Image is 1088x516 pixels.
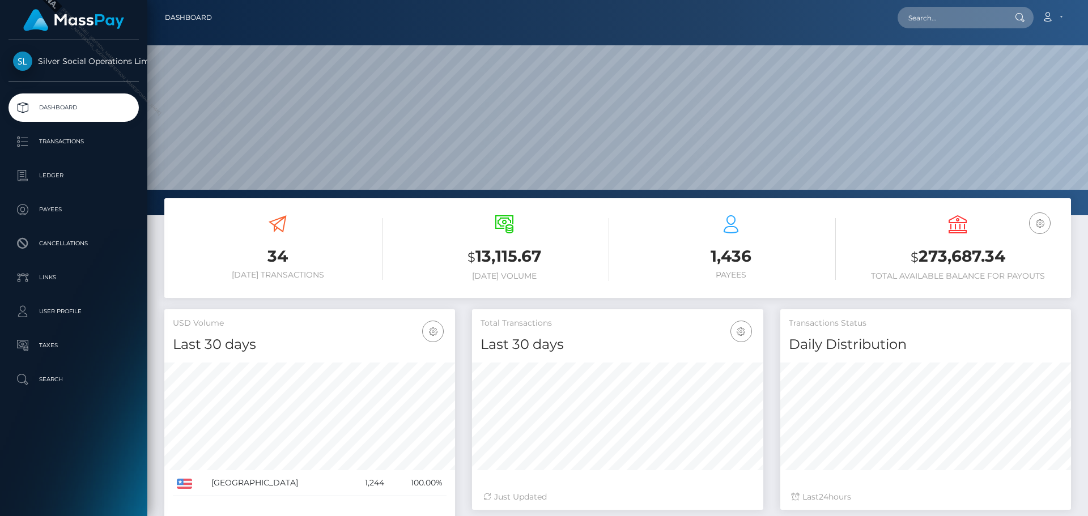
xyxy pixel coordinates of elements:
[911,249,919,265] small: $
[789,335,1062,355] h4: Daily Distribution
[8,331,139,360] a: Taxes
[13,371,134,388] p: Search
[626,270,836,280] h6: Payees
[853,245,1062,268] h3: 273,687.34
[8,229,139,258] a: Cancellations
[399,271,609,281] h6: [DATE] Volume
[481,318,754,329] h5: Total Transactions
[8,365,139,394] a: Search
[481,335,754,355] h4: Last 30 days
[8,127,139,156] a: Transactions
[853,271,1062,281] h6: Total Available Balance for Payouts
[8,297,139,326] a: User Profile
[13,337,134,354] p: Taxes
[13,52,32,71] img: Silver Social Operations Limited
[13,303,134,320] p: User Profile
[8,56,139,66] span: Silver Social Operations Limited
[792,491,1060,503] div: Last hours
[8,161,139,190] a: Ledger
[8,195,139,224] a: Payees
[13,167,134,184] p: Ledger
[13,99,134,116] p: Dashboard
[23,9,124,31] img: MassPay Logo
[8,93,139,122] a: Dashboard
[13,269,134,286] p: Links
[173,270,382,280] h6: [DATE] Transactions
[399,245,609,268] h3: 13,115.67
[173,245,382,267] h3: 34
[898,7,1004,28] input: Search...
[467,249,475,265] small: $
[165,6,212,29] a: Dashboard
[789,318,1062,329] h5: Transactions Status
[8,263,139,292] a: Links
[13,133,134,150] p: Transactions
[13,201,134,218] p: Payees
[13,235,134,252] p: Cancellations
[173,318,447,329] h5: USD Volume
[626,245,836,267] h3: 1,436
[173,335,447,355] h4: Last 30 days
